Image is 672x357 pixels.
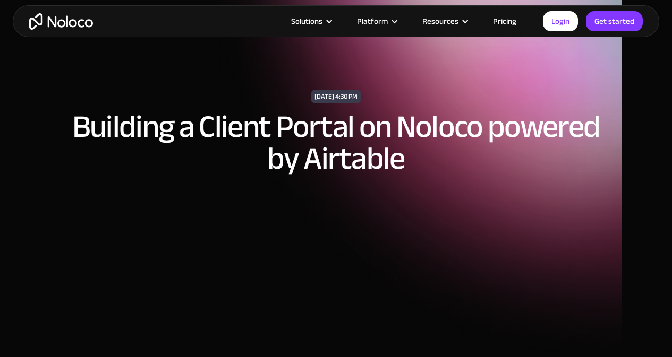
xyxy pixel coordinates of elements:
[278,14,344,28] div: Solutions
[291,14,322,28] div: Solutions
[29,13,93,30] a: home
[422,14,458,28] div: Resources
[357,14,388,28] div: Platform
[543,11,578,31] a: Login
[480,14,530,28] a: Pricing
[311,90,361,103] div: [DATE] 4:30 PM
[344,14,409,28] div: Platform
[63,111,610,175] h1: Building a Client Portal on Noloco powered by Airtable
[586,11,643,31] a: Get started
[409,14,480,28] div: Resources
